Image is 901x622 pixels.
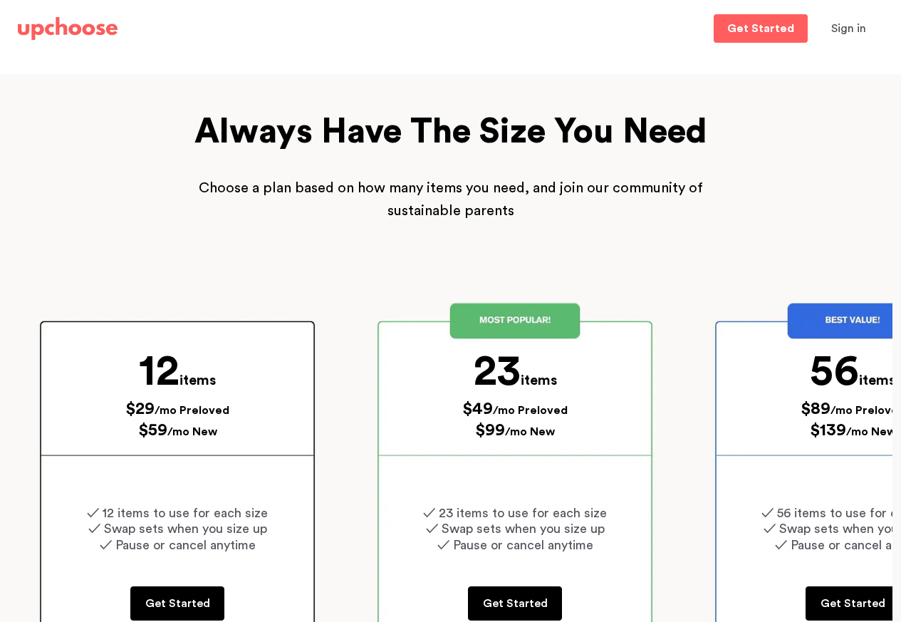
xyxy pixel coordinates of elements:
a: Get Started [130,586,224,621]
p: Get Started [483,595,548,612]
span: /mo Preloved [493,405,568,416]
span: items [521,373,557,388]
a: Get Started [714,14,808,43]
span: ✓ Pause or cancel anytime [100,539,256,551]
span: items [859,373,895,388]
p: Get Started [821,595,885,612]
span: $139 [810,422,846,439]
span: $49 [462,400,493,418]
span: /mo New [846,426,896,437]
span: ✓ Pause or cancel anytime [437,539,593,551]
span: Choose a plan based on how many items you need, and join our community of sustainable parents [199,181,703,218]
span: ✓ Swap sets when you size up [88,522,267,535]
span: /mo New [167,426,217,437]
span: /mo New [505,426,555,437]
p: Get Started [727,23,794,34]
span: /mo Preloved [155,405,229,416]
a: UpChoose [18,14,118,43]
span: ✓ Swap sets when you size up [426,522,605,535]
span: 56 [810,350,859,393]
button: Sign in [813,14,884,43]
p: Get Started [145,595,210,612]
span: items [179,373,216,388]
img: UpChoose [18,17,118,40]
span: $89 [801,400,830,418]
span: ✓ 12 items to use for each size [87,507,268,519]
span: ✓ 23 items to use for each size [423,507,607,519]
span: $29 [125,400,155,418]
span: 23 [474,350,521,393]
a: Get Started [806,586,900,621]
a: Get Started [468,586,562,621]
span: Always Have The Size You Need [194,115,707,149]
span: 12 [139,350,179,393]
span: $59 [138,422,167,439]
span: $99 [475,422,505,439]
span: Sign in [831,23,866,34]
